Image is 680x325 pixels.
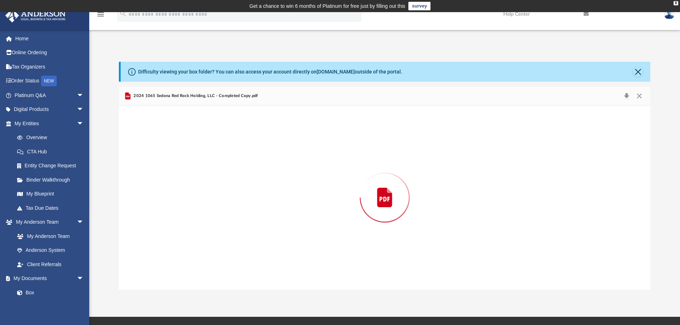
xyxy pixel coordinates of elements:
[664,9,675,19] img: User Pic
[633,67,643,77] button: Close
[10,243,91,258] a: Anderson System
[10,201,95,215] a: Tax Due Dates
[96,10,105,19] i: menu
[5,116,95,131] a: My Entitiesarrow_drop_down
[674,1,678,5] div: close
[77,88,91,103] span: arrow_drop_down
[10,144,95,159] a: CTA Hub
[10,131,95,145] a: Overview
[132,93,258,99] span: 2024 1065 Sedona Red Rock Holding, LLC - Completed Copy.pdf
[77,116,91,131] span: arrow_drop_down
[77,271,91,286] span: arrow_drop_down
[5,74,95,88] a: Order StatusNEW
[5,215,91,229] a: My Anderson Teamarrow_drop_down
[10,257,91,271] a: Client Referrals
[5,271,91,286] a: My Documentsarrow_drop_down
[77,215,91,230] span: arrow_drop_down
[317,69,355,75] a: [DOMAIN_NAME]
[41,76,57,86] div: NEW
[119,10,127,17] i: search
[119,87,651,290] div: Preview
[10,159,95,173] a: Entity Change Request
[620,91,633,101] button: Download
[5,31,95,46] a: Home
[3,9,68,22] img: Anderson Advisors Platinum Portal
[250,2,406,10] div: Get a chance to win 6 months of Platinum for free just by filling out this
[10,229,87,243] a: My Anderson Team
[138,68,402,76] div: Difficulty viewing your box folder? You can also access your account directly on outside of the p...
[5,46,95,60] a: Online Ordering
[10,173,95,187] a: Binder Walkthrough
[96,14,105,19] a: menu
[77,102,91,117] span: arrow_drop_down
[5,60,95,74] a: Tax Organizers
[5,88,95,102] a: Platinum Q&Aarrow_drop_down
[408,2,430,10] a: survey
[633,91,646,101] button: Close
[10,300,91,314] a: Meeting Minutes
[10,285,87,300] a: Box
[10,187,91,201] a: My Blueprint
[5,102,95,117] a: Digital Productsarrow_drop_down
